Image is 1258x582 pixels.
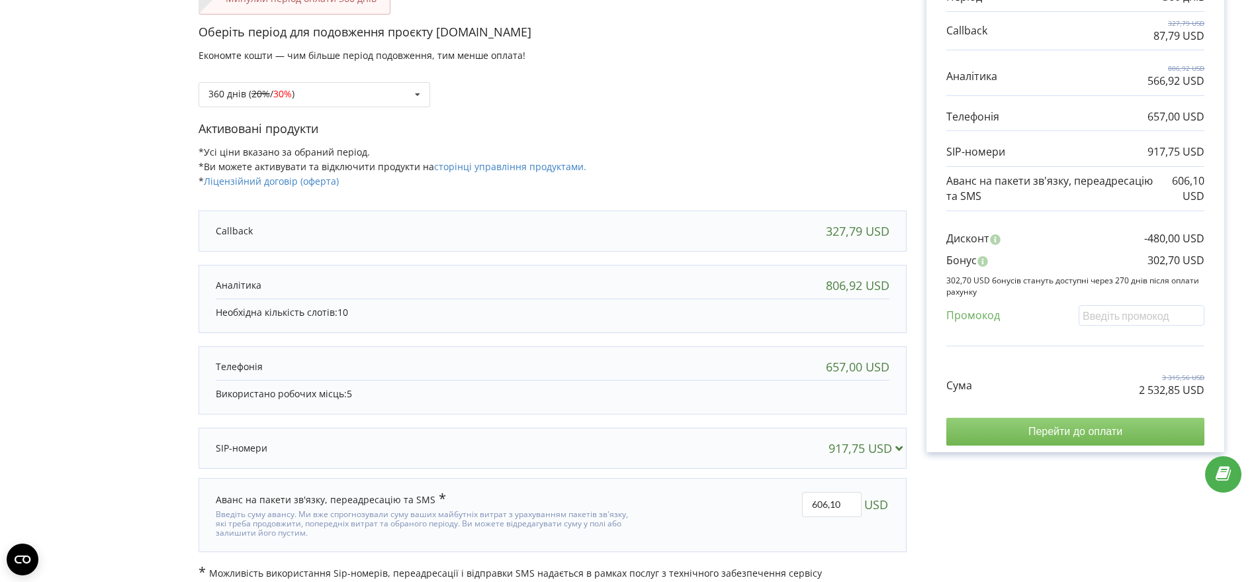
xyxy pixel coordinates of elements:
[864,492,888,517] span: USD
[216,279,261,292] p: Аналітика
[199,121,907,138] p: Активовані продукти
[826,279,889,292] div: 806,92 USD
[1147,253,1204,268] p: 302,70 USD
[1155,173,1204,204] p: 606,10 USD
[946,231,989,246] p: Дисконт
[204,175,339,187] a: Ліцензійний договір (оферта)
[946,109,999,124] p: Телефонія
[208,89,294,99] div: 360 днів ( / )
[199,49,525,62] span: Економте кошти — чим більше період подовження, тим менше оплата!
[946,275,1204,297] p: 302,70 USD бонусів стануть доступні через 270 днів після оплати рахунку
[216,360,263,373] p: Телефонія
[1147,64,1204,73] p: 806,92 USD
[946,144,1005,160] p: SIP-номери
[1144,231,1204,246] p: -480,00 USD
[216,442,267,455] p: SIP-номери
[1079,305,1204,326] input: Введіть промокод
[216,224,253,238] p: Callback
[337,306,348,318] span: 10
[199,565,907,580] p: Можливість використання Sip-номерів, переадресації і відправки SMS надається в рамках послуг з те...
[826,360,889,373] div: 657,00 USD
[946,418,1204,446] input: Перейти до оплати
[7,544,38,575] button: Open CMP widget
[1147,144,1204,160] p: 917,75 USD
[199,24,907,41] p: Оберіть період для подовження проєкту [DOMAIN_NAME]
[199,146,370,158] span: *Усі ціни вказано за обраний період.
[1153,28,1204,44] p: 87,79 USD
[946,378,972,393] p: Сума
[273,87,292,100] span: 30%
[829,442,909,455] div: 917,75 USD
[216,492,446,507] div: Аванс на пакети зв'язку, переадресацію та SMS
[1153,19,1204,28] p: 327,79 USD
[1147,109,1204,124] p: 657,00 USD
[946,23,987,38] p: Callback
[216,507,630,538] div: Введіть суму авансу. Ми вже спрогнозували суму ваших майбутніх витрат з урахуванням пакетів зв'яз...
[199,160,586,173] span: *Ви можете активувати та відключити продукти на
[1139,383,1204,398] p: 2 532,85 USD
[946,173,1155,204] p: Аванс на пакети зв'язку, переадресацію та SMS
[1139,373,1204,382] p: 3 315,56 USD
[946,253,977,268] p: Бонус
[216,306,889,319] p: Необхідна кількість слотів:
[946,308,1000,323] p: Промокод
[946,69,997,84] p: Аналітика
[434,160,586,173] a: сторінці управління продуктами.
[216,387,889,401] p: Використано робочих місць:
[251,87,270,100] s: 20%
[347,387,352,400] span: 5
[826,224,889,238] div: 327,79 USD
[1147,73,1204,89] p: 566,92 USD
